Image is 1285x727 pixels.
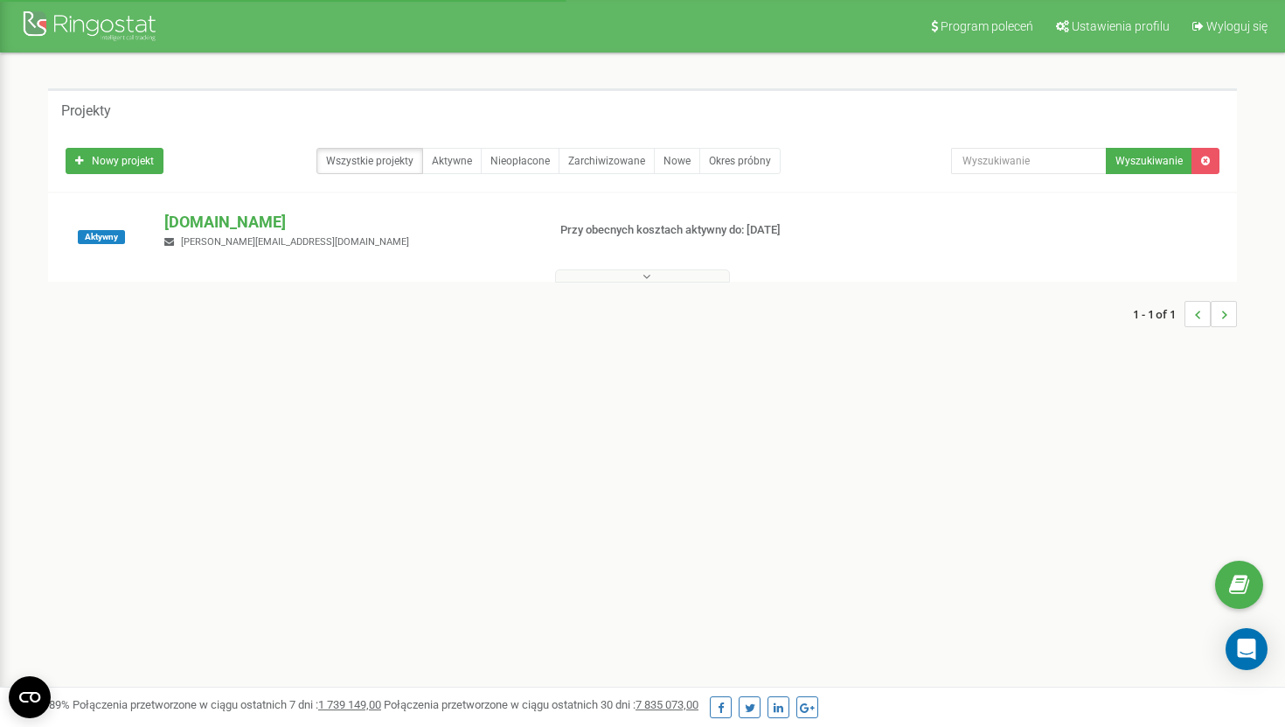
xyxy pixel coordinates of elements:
[1133,301,1184,327] span: 1 - 1 of 1
[1226,628,1268,670] div: Open Intercom Messenger
[422,148,482,174] a: Aktywne
[78,230,125,244] span: Aktywny
[951,148,1108,174] input: Wyszukiwanie
[316,148,423,174] a: Wszystkie projekty
[654,148,700,174] a: Nowe
[164,211,531,234] p: [DOMAIN_NAME]
[941,19,1033,33] span: Program poleceń
[384,698,698,711] span: Połączenia przetworzone w ciągu ostatnich 30 dni :
[66,148,163,174] a: Nowy projekt
[61,103,111,119] h5: Projekty
[699,148,781,174] a: Okres próbny
[1133,283,1237,345] nav: ...
[181,236,409,248] span: [PERSON_NAME][EMAIL_ADDRESS][DOMAIN_NAME]
[1106,148,1192,174] button: Wyszukiwanie
[636,698,698,711] u: 7 835 073,00
[318,698,381,711] u: 1 739 149,00
[1072,19,1170,33] span: Ustawienia profilu
[1206,19,1268,33] span: Wyloguj się
[560,222,830,239] p: Przy obecnych kosztach aktywny do: [DATE]
[73,698,381,711] span: Połączenia przetworzone w ciągu ostatnich 7 dni :
[559,148,655,174] a: Zarchiwizowane
[481,148,559,174] a: Nieopłacone
[9,676,51,718] button: Open CMP widget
